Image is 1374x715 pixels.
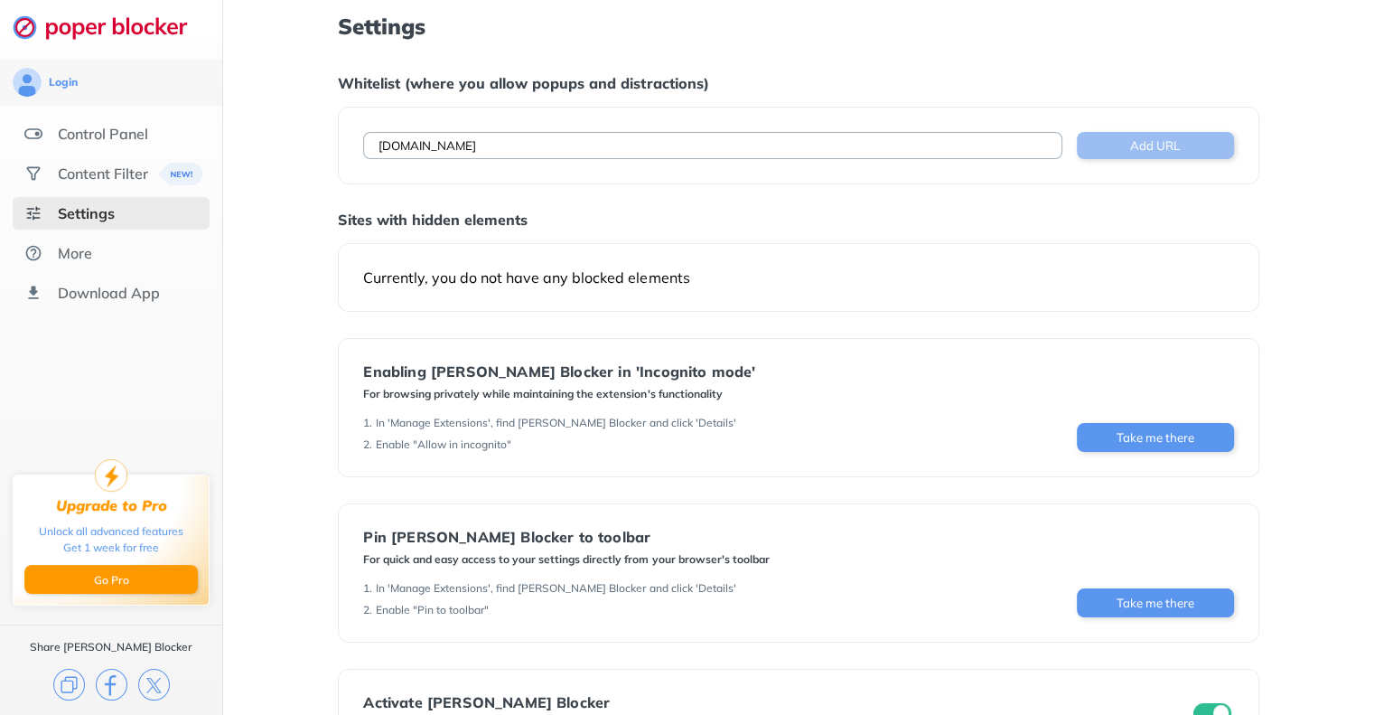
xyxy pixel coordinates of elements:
button: Take me there [1077,588,1234,617]
div: Enable "Pin to toolbar" [376,603,489,617]
button: Go Pro [24,565,198,594]
div: 2 . [363,437,372,452]
div: Sites with hidden elements [338,211,1258,229]
div: For quick and easy access to your settings directly from your browser's toolbar [363,552,769,567]
div: Login [49,75,78,89]
div: 1 . [363,416,372,430]
div: In 'Manage Extensions', find [PERSON_NAME] Blocker and click 'Details' [376,581,735,596]
div: Upgrade to Pro [56,497,167,514]
img: menuBanner.svg [154,163,199,185]
div: Pin [PERSON_NAME] Blocker to toolbar [363,529,769,545]
div: Enable "Allow in incognito" [376,437,511,452]
img: x.svg [138,669,170,701]
img: logo-webpage.svg [13,14,207,40]
img: upgrade-to-pro.svg [95,459,127,492]
button: Add URL [1077,132,1234,159]
img: settings-selected.svg [24,204,42,222]
div: Settings [58,204,115,222]
h1: Settings [338,14,1258,38]
img: features.svg [24,125,42,143]
div: 1 . [363,581,372,596]
div: For browsing privately while maintaining the extension's functionality [363,387,755,401]
div: Currently, you do not have any blocked elements [363,268,1233,287]
div: In 'Manage Extensions', find [PERSON_NAME] Blocker and click 'Details' [376,416,735,430]
div: Download App [58,284,160,302]
input: Example: twitter.com [363,132,1061,159]
img: copy.svg [53,669,85,701]
div: Unlock all advanced features [39,523,183,540]
button: Take me there [1077,423,1234,452]
div: 2 . [363,603,372,617]
div: Whitelist (where you allow popups and distractions) [338,74,1258,92]
div: Content Filter [58,165,148,183]
div: More [58,244,92,262]
img: avatar.svg [13,68,42,97]
div: Enabling [PERSON_NAME] Blocker in 'Incognito mode' [363,363,755,380]
div: Share [PERSON_NAME] Blocker [30,640,192,654]
img: download-app.svg [24,284,42,302]
img: social.svg [24,165,42,183]
div: Get 1 week for free [63,540,159,556]
img: about.svg [24,244,42,262]
div: Control Panel [58,125,148,143]
div: Activate [PERSON_NAME] Blocker [363,694,610,710]
img: facebook.svg [96,669,127,701]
